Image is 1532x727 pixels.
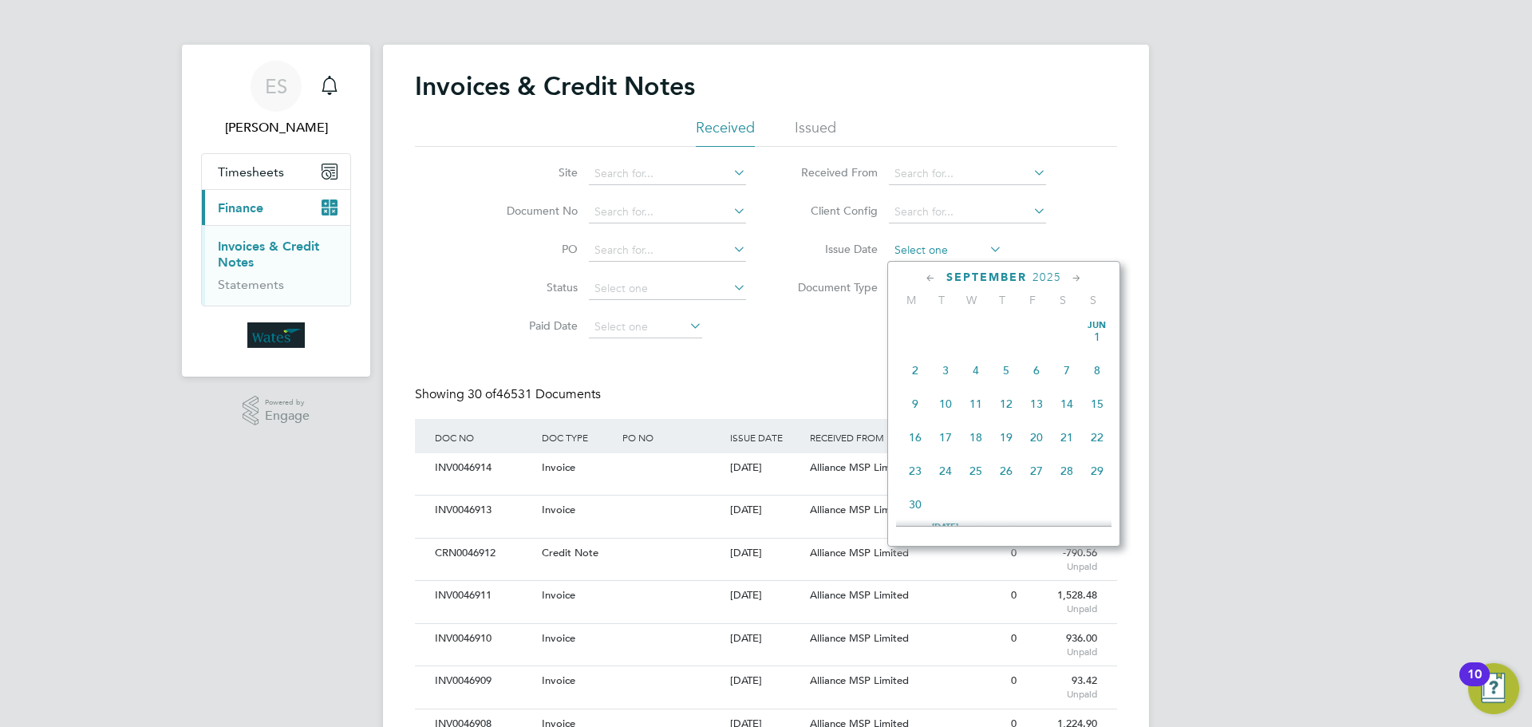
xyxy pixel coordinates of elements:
[957,293,987,307] span: W
[218,200,263,215] span: Finance
[991,389,1021,419] span: 12
[618,419,725,456] div: PO NO
[1021,539,1101,580] div: -790.56
[900,489,930,520] span: 30
[486,165,578,180] label: Site
[1048,293,1078,307] span: S
[1011,588,1017,602] span: 0
[1082,456,1112,486] span: 29
[201,61,351,137] a: ES[PERSON_NAME]
[810,631,909,645] span: Alliance MSP Limited
[1021,456,1052,486] span: 27
[1082,422,1112,452] span: 22
[961,422,991,452] span: 18
[243,396,310,426] a: Powered byEngage
[961,355,991,385] span: 4
[726,666,807,696] div: [DATE]
[486,318,578,333] label: Paid Date
[1082,322,1112,330] span: Jun
[930,355,961,385] span: 3
[182,45,370,377] nav: Main navigation
[542,631,575,645] span: Invoice
[202,225,350,306] div: Finance
[889,201,1046,223] input: Search for...
[589,278,746,300] input: Select one
[1052,456,1082,486] span: 28
[589,239,746,262] input: Search for...
[961,456,991,486] span: 25
[431,453,538,483] div: INV0046914
[486,203,578,218] label: Document No
[1011,546,1017,559] span: 0
[265,409,310,423] span: Engage
[810,503,909,516] span: Alliance MSP Limited
[900,456,930,486] span: 23
[930,422,961,452] span: 17
[896,293,926,307] span: M
[415,386,604,403] div: Showing
[486,242,578,256] label: PO
[1468,663,1519,714] button: Open Resource Center, 10 new notifications
[795,118,836,147] li: Issued
[589,163,746,185] input: Search for...
[991,456,1021,486] span: 26
[1021,581,1101,622] div: 1,528.48
[542,674,575,687] span: Invoice
[930,389,961,419] span: 10
[726,419,807,456] div: ISSUE DATE
[1052,422,1082,452] span: 21
[468,386,601,402] span: 46531 Documents
[201,322,351,348] a: Go to home page
[900,389,930,419] span: 9
[542,503,575,516] span: Invoice
[991,355,1021,385] span: 5
[1467,674,1482,695] div: 10
[987,293,1017,307] span: T
[1052,355,1082,385] span: 7
[1011,674,1017,687] span: 0
[926,293,957,307] span: T
[889,163,1046,185] input: Search for...
[786,242,878,256] label: Issue Date
[468,386,496,402] span: 30 of
[218,277,284,292] a: Statements
[726,539,807,568] div: [DATE]
[1011,631,1017,645] span: 0
[1021,422,1052,452] span: 20
[542,588,575,602] span: Invoice
[726,624,807,654] div: [DATE]
[218,164,284,180] span: Timesheets
[1082,355,1112,385] span: 8
[889,239,1002,262] input: Select one
[1017,293,1048,307] span: F
[431,666,538,696] div: INV0046909
[1052,389,1082,419] span: 14
[726,496,807,525] div: [DATE]
[930,456,961,486] span: 24
[1025,646,1097,658] span: Unpaid
[201,118,351,137] span: Emily Summerfield
[431,496,538,525] div: INV0046913
[431,539,538,568] div: CRN0046912
[431,624,538,654] div: INV0046910
[786,165,878,180] label: Received From
[247,322,305,348] img: wates-logo-retina.png
[218,239,319,270] a: Invoices & Credit Notes
[431,419,538,456] div: DOC NO
[786,280,878,294] label: Document Type
[1021,666,1101,708] div: 93.42
[810,546,909,559] span: Alliance MSP Limited
[810,460,909,474] span: Alliance MSP Limited
[431,581,538,610] div: INV0046911
[726,581,807,610] div: [DATE]
[1082,322,1112,352] span: 1
[961,389,991,419] span: 11
[696,118,755,147] li: Received
[538,419,618,456] div: DOC TYPE
[900,355,930,385] span: 2
[1025,688,1097,701] span: Unpaid
[202,190,350,225] button: Finance
[1033,271,1061,284] span: 2025
[202,154,350,189] button: Timesheets
[486,280,578,294] label: Status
